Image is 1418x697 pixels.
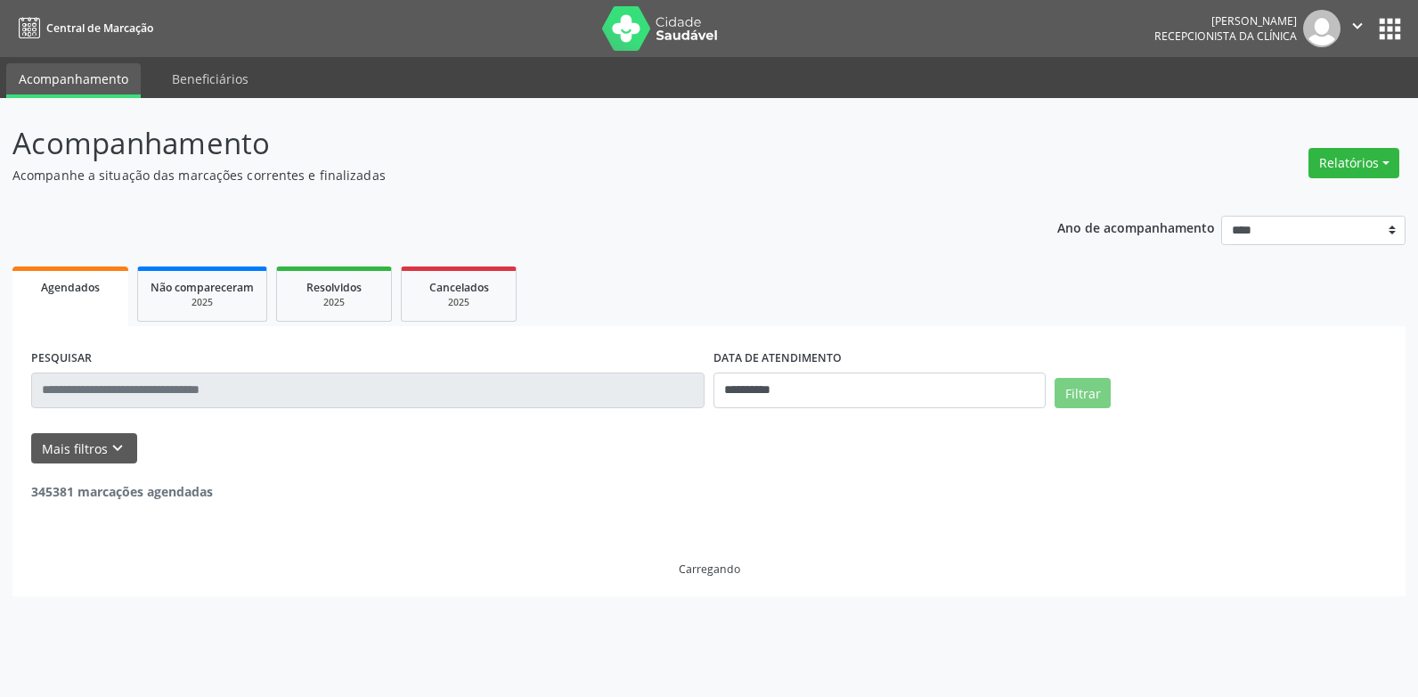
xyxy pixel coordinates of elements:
[1341,10,1374,47] button: 
[1055,378,1111,408] button: Filtrar
[31,483,213,500] strong: 345381 marcações agendadas
[1348,16,1367,36] i: 
[12,121,988,166] p: Acompanhamento
[713,345,842,373] label: DATA DE ATENDIMENTO
[679,562,740,577] div: Carregando
[151,280,254,295] span: Não compareceram
[1154,13,1297,29] div: [PERSON_NAME]
[306,280,362,295] span: Resolvidos
[1374,13,1406,45] button: apps
[1154,29,1297,44] span: Recepcionista da clínica
[41,280,100,295] span: Agendados
[6,63,141,98] a: Acompanhamento
[151,296,254,309] div: 2025
[414,296,503,309] div: 2025
[1303,10,1341,47] img: img
[12,166,988,184] p: Acompanhe a situação das marcações correntes e finalizadas
[289,296,379,309] div: 2025
[159,63,261,94] a: Beneficiários
[12,13,153,43] a: Central de Marcação
[31,345,92,373] label: PESQUISAR
[429,280,489,295] span: Cancelados
[31,433,137,464] button: Mais filtroskeyboard_arrow_down
[46,20,153,36] span: Central de Marcação
[108,439,127,458] i: keyboard_arrow_down
[1057,216,1215,238] p: Ano de acompanhamento
[1308,148,1399,178] button: Relatórios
